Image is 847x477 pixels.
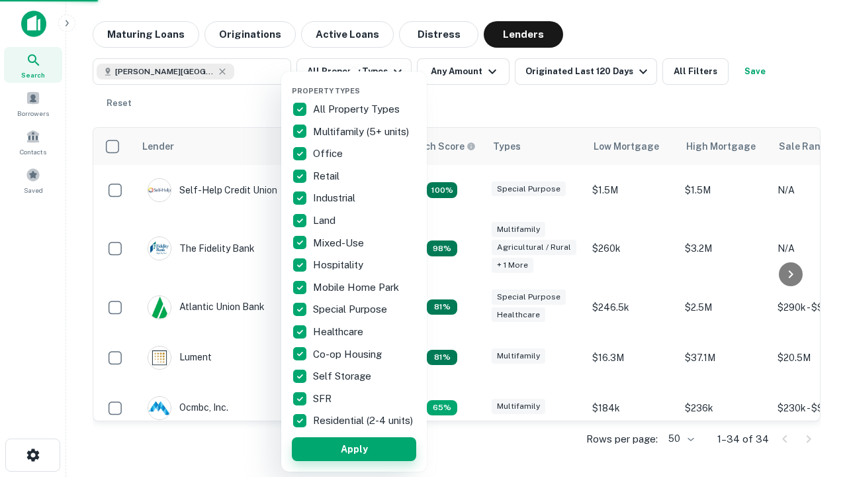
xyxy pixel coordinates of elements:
p: Industrial [313,190,358,206]
p: Residential (2-4 units) [313,413,416,429]
p: Mixed-Use [313,235,367,251]
button: Apply [292,437,416,461]
p: Land [313,213,338,229]
span: Property Types [292,87,360,95]
p: Multifamily (5+ units) [313,124,412,140]
p: Retail [313,168,342,184]
p: Co-op Housing [313,346,384,362]
iframe: Chat Widget [781,329,847,392]
p: All Property Types [313,101,402,117]
p: Healthcare [313,324,366,340]
p: Office [313,146,345,162]
p: Hospitality [313,257,366,273]
p: Self Storage [313,368,374,384]
p: Special Purpose [313,301,390,317]
p: SFR [313,391,334,407]
p: Mobile Home Park [313,280,402,295]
